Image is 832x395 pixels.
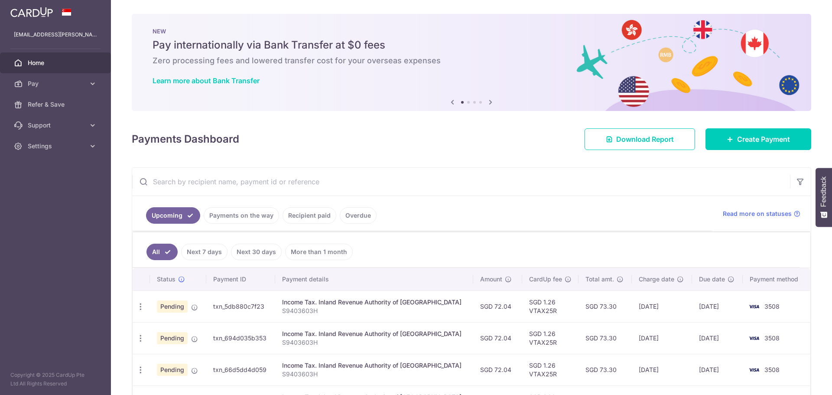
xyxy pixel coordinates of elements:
[132,168,790,196] input: Search by recipient name, payment id or reference
[616,134,674,144] span: Download Report
[157,275,175,284] span: Status
[585,128,695,150] a: Download Report
[745,301,763,312] img: Bank Card
[157,364,188,376] span: Pending
[206,291,275,322] td: txn_5db880c7f23
[522,291,578,322] td: SGD 1.26 VTAX25R
[153,38,790,52] h5: Pay internationally via Bank Transfer at $0 fees
[632,322,692,354] td: [DATE]
[206,322,275,354] td: txn_694d035b353
[206,354,275,385] td: txn_66d5dd4d059
[157,332,188,344] span: Pending
[723,209,792,218] span: Read more on statuses
[10,7,53,17] img: CardUp
[340,207,377,224] a: Overdue
[816,168,832,227] button: Feedback - Show survey
[745,333,763,343] img: Bank Card
[28,142,85,150] span: Settings
[692,322,743,354] td: [DATE]
[282,330,466,338] div: Income Tax. Inland Revenue Authority of [GEOGRAPHIC_DATA]
[28,121,85,130] span: Support
[204,207,279,224] a: Payments on the way
[28,79,85,88] span: Pay
[282,370,466,379] p: S9403603H
[28,59,85,67] span: Home
[275,268,473,291] th: Payment details
[522,354,578,385] td: SGD 1.26 VTAX25R
[231,244,282,260] a: Next 30 days
[282,361,466,370] div: Income Tax. Inland Revenue Authority of [GEOGRAPHIC_DATA]
[632,291,692,322] td: [DATE]
[473,291,522,322] td: SGD 72.04
[578,354,632,385] td: SGD 73.30
[522,322,578,354] td: SGD 1.26 VTAX25R
[692,354,743,385] td: [DATE]
[132,131,239,147] h4: Payments Dashboard
[181,244,227,260] a: Next 7 days
[820,176,828,207] span: Feedback
[206,268,275,291] th: Payment ID
[480,275,502,284] span: Amount
[585,275,614,284] span: Total amt.
[473,354,522,385] td: SGD 72.04
[777,369,823,391] iframe: Opens a widget where you can find more information
[743,268,810,291] th: Payment method
[282,338,466,347] p: S9403603H
[473,322,522,354] td: SGD 72.04
[132,14,811,111] img: Bank transfer banner
[146,244,178,260] a: All
[699,275,725,284] span: Due date
[28,100,85,109] span: Refer & Save
[153,76,260,85] a: Learn more about Bank Transfer
[282,307,466,315] p: S9403603H
[282,298,466,307] div: Income Tax. Inland Revenue Authority of [GEOGRAPHIC_DATA]
[705,128,811,150] a: Create Payment
[153,28,790,35] p: NEW
[283,207,336,224] a: Recipient paid
[157,300,188,313] span: Pending
[529,275,562,284] span: CardUp fee
[764,303,780,310] span: 3508
[146,207,200,224] a: Upcoming
[578,291,632,322] td: SGD 73.30
[764,334,780,342] span: 3508
[632,354,692,385] td: [DATE]
[578,322,632,354] td: SGD 73.30
[737,134,790,144] span: Create Payment
[285,244,353,260] a: More than 1 month
[14,30,97,39] p: [EMAIL_ADDRESS][PERSON_NAME][DOMAIN_NAME]
[153,55,790,66] h6: Zero processing fees and lowered transfer cost for your overseas expenses
[764,366,780,373] span: 3508
[723,209,800,218] a: Read more on statuses
[639,275,674,284] span: Charge date
[692,291,743,322] td: [DATE]
[745,365,763,375] img: Bank Card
